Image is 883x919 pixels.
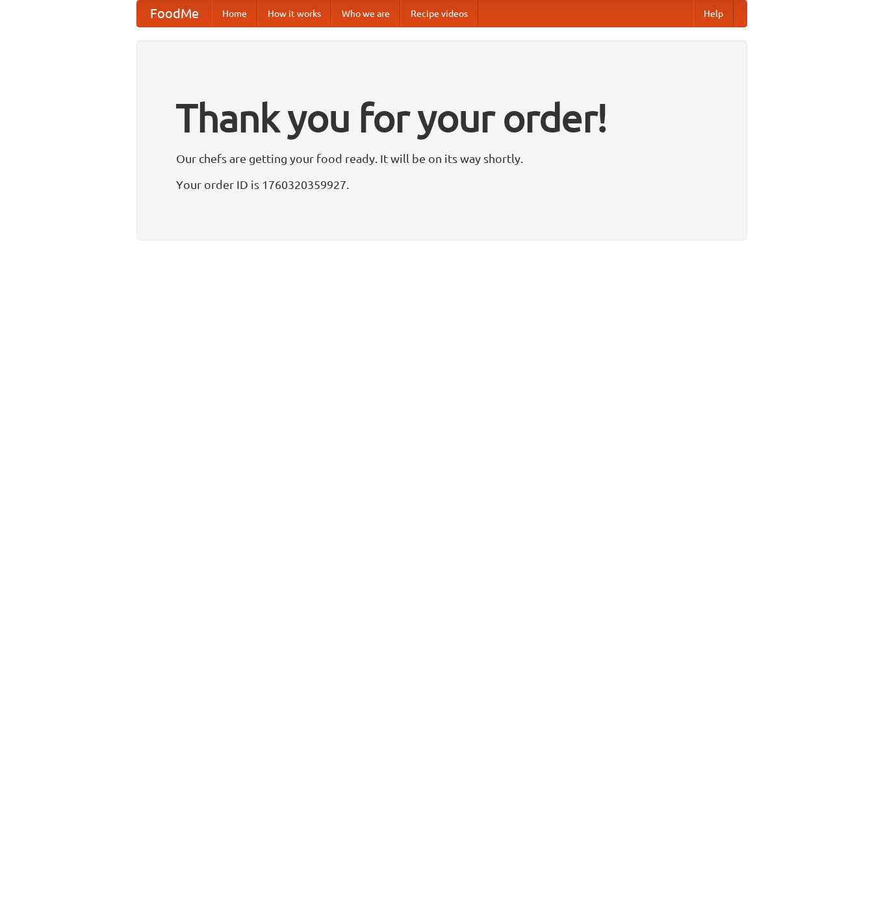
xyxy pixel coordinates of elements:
p: Your order ID is 1760320359927. [176,175,708,194]
a: FoodMe [137,1,212,27]
p: Our chefs are getting your food ready. It will be on its way shortly. [176,149,708,168]
a: Help [693,1,734,27]
h1: Thank you for your order! [176,86,708,149]
a: Who we are [331,1,400,27]
a: How it works [257,1,331,27]
a: Home [212,1,257,27]
a: Recipe videos [400,1,478,27]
